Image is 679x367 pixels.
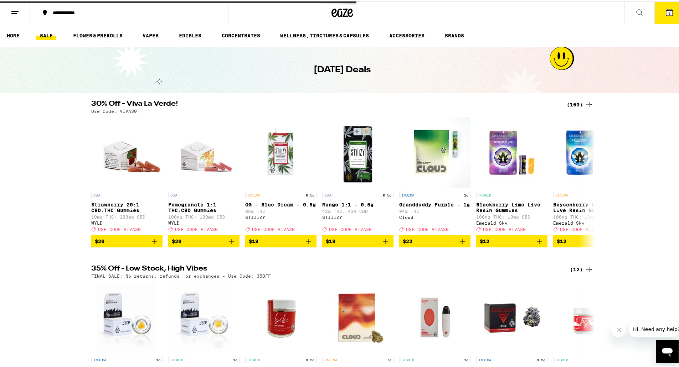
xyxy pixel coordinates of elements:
[322,208,393,212] p: 42% THC: 43% CBD
[553,355,570,362] p: HYBRID
[91,116,163,187] img: WYLD - Strawberry 20:1 CBD:THC Gummies
[557,237,566,243] span: $12
[91,108,137,112] p: Use Code: VIVA30
[245,190,262,197] p: SATIVA
[168,190,179,197] p: CBD
[612,321,626,336] iframe: Close message
[4,5,51,11] span: Hi. Need any help?
[91,200,163,212] p: Strawberry 20:1 CBD:THC Gummies
[95,237,104,243] span: $20
[91,234,163,246] button: Add to bag
[154,355,163,362] p: 1g
[553,200,624,212] p: Boysenberry Lemonade Live Resin Gummies
[483,226,526,230] span: USE CODE VIVA30
[168,116,240,187] img: WYLD - Pomegranate 1:1 THC:CBD Gummies
[168,200,240,212] p: Pomegranate 1:1 THC:CBD Gummies
[553,219,624,224] div: Emerald Sky
[322,190,333,197] p: CBD
[476,234,547,246] button: Add to bag
[476,219,547,224] div: Emerald Sky
[403,237,412,243] span: $22
[399,234,470,246] button: Add to bag
[245,116,317,234] a: Open page for OG - Blue Dream - 0.5g from STIIIZY
[322,234,393,246] button: Add to bag
[245,116,317,187] img: STIIIZY - OG - Blue Dream - 0.5g
[91,355,108,362] p: INDICA
[567,99,593,108] a: (160)
[245,200,317,206] p: OG - Blue Dream - 0.5g
[245,355,262,362] p: HYBRID
[399,208,470,212] p: 94% THC
[462,355,470,362] p: 1g
[322,355,339,362] p: SATIVA
[381,190,393,197] p: 0.5g
[175,226,218,230] span: USE CODE VIVA30
[36,30,56,38] a: SALE
[174,281,233,352] img: GoldDrop - Gushers Badder - 1g
[399,190,416,197] p: INDICA
[476,190,493,197] p: HYBRID
[3,30,23,38] a: HOME
[656,339,679,361] iframe: Button to launch messaging window
[553,116,624,187] img: Emerald Sky - Boysenberry Lemonade Live Resin Gummies
[70,30,126,38] a: FLOWER & PREROLLS
[168,234,240,246] button: Add to bag
[399,281,470,352] img: Bloom Brand - GSC Surf AIO - 1g
[399,200,470,206] p: Granddaddy Purple - 1g
[476,116,547,234] a: Open page for Blackberry Lime Live Resin Gummies from Emerald Sky
[139,30,162,38] a: VAPES
[245,281,317,352] img: Biko - Red Series: Cherry Fanta - 3.5g
[304,190,317,197] p: 0.5g
[277,30,372,38] a: WELLNESS, TINCTURES & CAPSULES
[91,219,163,224] div: WYLD
[476,116,547,187] img: Emerald Sky - Blackberry Lime Live Resin Gummies
[570,264,593,272] a: (12)
[629,320,679,336] iframe: Message from company
[535,355,547,362] p: 3.5g
[480,237,489,243] span: $12
[314,63,371,75] h1: [DATE] Deals
[399,116,470,187] img: Cloud - Granddaddy Purple - 1g
[385,355,393,362] p: 7g
[91,213,163,218] p: 10mg THC: 200mg CBD
[98,226,141,230] span: USE CODE VIVA30
[476,281,547,352] img: Ember Valley - AMPM - 3.5g
[476,355,493,362] p: INDICA
[668,10,670,14] span: 3
[231,355,240,362] p: 1g
[553,190,570,197] p: SATIVA
[406,226,449,230] span: USE CODE VIVA30
[168,116,240,234] a: Open page for Pomegranate 1:1 THC:CBD Gummies from WYLD
[553,116,624,234] a: Open page for Boysenberry Lemonade Live Resin Gummies from Emerald Sky
[326,237,335,243] span: $19
[245,208,317,212] p: 86% THC
[91,99,558,108] h2: 30% Off - Viva La Verde!
[91,116,163,234] a: Open page for Strawberry 20:1 CBD:THC Gummies from WYLD
[245,214,317,218] div: STIIIZY
[91,272,271,277] p: FINAL SALE: No returns, refunds, or exchanges - Use Code: 35OFF
[97,281,156,352] img: GoldDrop - Glitter Bomb Sugar - 1g
[553,234,624,246] button: Add to bag
[322,116,393,234] a: Open page for Mango 1:1 - 0.5g from STIIIZY
[322,200,393,206] p: Mango 1:1 - 0.5g
[168,213,240,218] p: 100mg THC: 100mg CBD
[476,213,547,218] p: 100mg THC: 10mg CBD
[386,30,428,38] a: ACCESSORIES
[553,281,624,352] img: Ember Valley - Zerealz - 3.5g
[175,30,205,38] a: EDIBLES
[553,213,624,218] p: 100mg THC: 10mg CBD
[476,200,547,212] p: Blackberry Lime Live Resin Gummies
[322,116,393,187] img: STIIIZY - Mango 1:1 - 0.5g
[399,355,416,362] p: HYBRID
[249,237,258,243] span: $18
[218,30,264,38] a: CONCENTRATES
[462,190,470,197] p: 1g
[91,264,558,272] h2: 35% Off - Low Stock, High Vibes
[322,214,393,218] div: STIIIZY
[91,190,102,197] p: CBD
[399,214,470,218] div: Cloud
[322,281,393,352] img: Cloud - Lemonade - 7g
[399,116,470,234] a: Open page for Granddaddy Purple - 1g from Cloud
